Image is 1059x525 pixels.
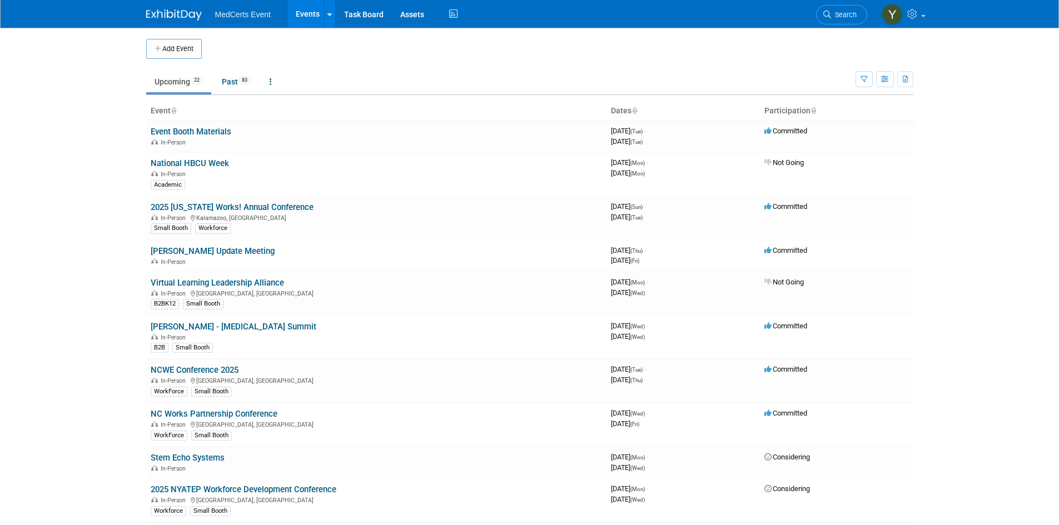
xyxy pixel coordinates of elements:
[151,419,602,428] div: [GEOGRAPHIC_DATA], [GEOGRAPHIC_DATA]
[611,137,643,146] span: [DATE]
[151,214,158,220] img: In-Person Event
[172,343,213,353] div: Small Booth
[151,409,277,419] a: NC Works Partnership Conference
[611,463,645,472] span: [DATE]
[611,409,648,417] span: [DATE]
[630,258,639,264] span: (Fri)
[161,214,189,222] span: In-Person
[630,248,643,254] span: (Thu)
[630,128,643,134] span: (Tue)
[647,322,648,330] span: -
[161,171,189,178] span: In-Person
[611,365,646,373] span: [DATE]
[611,202,646,211] span: [DATE]
[151,202,314,212] a: 2025 [US_STATE] Works! Annual Conference
[151,180,185,190] div: Academic
[151,246,275,256] a: [PERSON_NAME] Update Meeting
[151,322,316,332] a: [PERSON_NAME] - [MEDICAL_DATA] Summit
[647,484,648,493] span: -
[151,278,284,288] a: Virtual Learning Leadership Alliance
[611,158,648,167] span: [DATE]
[647,453,648,461] span: -
[151,387,187,397] div: WorkForce
[611,484,648,493] span: [DATE]
[611,246,646,254] span: [DATE]
[630,377,643,383] span: (Thu)
[630,465,645,471] span: (Wed)
[630,367,643,373] span: (Tue)
[161,290,189,297] span: In-Person
[151,431,187,441] div: WorkForce
[882,4,903,25] img: Yenexis Quintana
[611,256,639,264] span: [DATE]
[213,71,259,92] a: Past83
[161,497,189,504] span: In-Person
[151,497,158,502] img: In-Person Event
[630,290,645,296] span: (Wed)
[611,453,648,461] span: [DATE]
[238,76,251,84] span: 83
[183,299,223,309] div: Small Booth
[151,139,158,144] img: In-Person Event
[630,486,645,492] span: (Mon)
[146,9,202,21] img: ExhibitDay
[764,127,807,135] span: Committed
[161,465,189,472] span: In-Person
[171,106,176,115] a: Sort by Event Name
[146,39,202,59] button: Add Event
[151,421,158,427] img: In-Person Event
[190,506,231,516] div: Small Booth
[161,258,189,266] span: In-Person
[151,453,225,463] a: Stem Echo Systems
[195,223,231,233] div: Workforce
[191,387,232,397] div: Small Booth
[630,454,645,461] span: (Mon)
[764,453,810,461] span: Considering
[151,343,168,353] div: B2B
[611,127,646,135] span: [DATE]
[764,202,807,211] span: Committed
[151,290,158,296] img: In-Person Event
[151,365,238,375] a: NCWE Conference 2025
[611,322,648,330] span: [DATE]
[611,376,643,384] span: [DATE]
[764,246,807,254] span: Committed
[644,127,646,135] span: -
[151,484,336,494] a: 2025 NYATEP Workforce Development Conference
[611,288,645,297] span: [DATE]
[811,106,816,115] a: Sort by Participation Type
[647,158,648,167] span: -
[611,213,643,221] span: [DATE]
[647,278,648,286] span: -
[630,171,645,177] span: (Mon)
[630,421,639,427] span: (Fri)
[151,334,158,339] img: In-Person Event
[630,279,645,286] span: (Mon)
[630,214,643,221] span: (Tue)
[647,409,648,417] span: -
[630,160,645,166] span: (Mon)
[191,431,232,441] div: Small Booth
[151,465,158,471] img: In-Person Event
[151,299,179,309] div: B2BK12
[151,213,602,222] div: Kalamazoo, [GEOGRAPHIC_DATA]
[764,409,807,417] span: Committed
[151,377,158,383] img: In-Person Event
[644,365,646,373] span: -
[630,334,645,340] span: (Wed)
[816,5,867,24] a: Search
[161,139,189,146] span: In-Person
[611,419,639,428] span: [DATE]
[644,246,646,254] span: -
[151,495,602,504] div: [GEOGRAPHIC_DATA], [GEOGRAPHIC_DATA]
[630,204,643,210] span: (Sun)
[151,376,602,384] div: [GEOGRAPHIC_DATA], [GEOGRAPHIC_DATA]
[161,334,189,341] span: In-Person
[611,495,645,503] span: [DATE]
[644,202,646,211] span: -
[151,127,231,137] a: Event Booth Materials
[191,76,203,84] span: 22
[151,223,191,233] div: Small Booth
[764,278,804,286] span: Not Going
[606,102,760,121] th: Dates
